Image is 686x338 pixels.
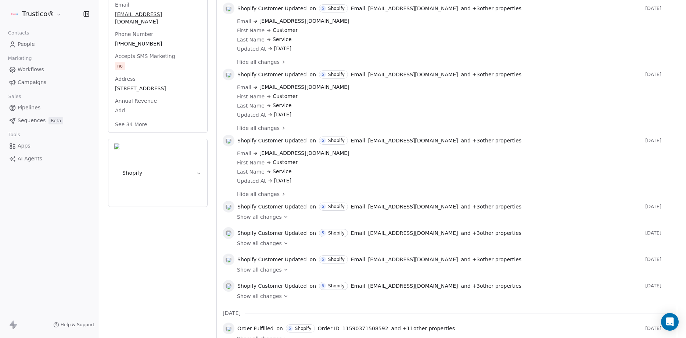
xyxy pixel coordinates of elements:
a: Show all changes [237,266,666,273]
img: shopify.svg [226,257,231,262]
span: Service [273,168,292,175]
span: on [310,256,316,263]
span: [EMAIL_ADDRESS][DOMAIN_NAME] [368,282,458,290]
span: Customer [273,92,298,100]
span: on [310,5,316,12]
div: Shopify [328,6,345,11]
span: [EMAIL_ADDRESS][DOMAIN_NAME] [368,5,458,12]
span: Customer [273,159,298,166]
span: Sequences [18,117,46,124]
span: AI Agents [18,155,42,163]
span: Marketing [5,53,35,64]
img: shopify.svg [226,72,231,77]
div: Open Intercom Messenger [661,313,679,331]
span: [STREET_ADDRESS] [115,85,201,92]
img: Shopify [114,143,119,202]
div: Shopify [328,230,345,236]
div: Shopify [328,257,345,262]
span: First Name [237,159,265,166]
a: Hide all changes [237,124,666,132]
span: Address [114,75,137,83]
img: shopify.svg [226,6,231,11]
span: Tools [5,129,23,140]
span: Service [273,36,292,43]
span: [DATE] [274,111,291,119]
span: Email [351,137,365,144]
div: S [289,326,291,331]
a: SequencesBeta [6,115,93,127]
button: Trustico® [9,8,63,20]
span: Trustico® [22,9,54,19]
div: Shopify [328,72,345,77]
span: [DATE] [645,138,671,143]
span: [DATE] [274,45,291,52]
span: Shopify Customer Updated [237,256,307,263]
span: Order ID [318,325,340,332]
span: [DATE] [274,177,291,185]
a: AI Agents [6,153,93,165]
span: Customer [273,26,298,34]
div: S [322,230,324,236]
span: [EMAIL_ADDRESS][DOMAIN_NAME] [259,83,349,91]
div: S [322,138,324,143]
a: Show all changes [237,292,666,300]
span: Show all changes [237,240,282,247]
div: S [322,72,324,77]
span: Help & Support [61,322,94,328]
span: Updated At [237,177,266,185]
span: [DATE] [645,257,671,262]
a: Campaigns [6,76,93,88]
span: [EMAIL_ADDRESS][DOMAIN_NAME] [368,71,458,78]
span: Shopify Customer Updated [237,229,307,237]
div: no [117,62,123,70]
button: ShopifyShopify [108,139,207,207]
span: [EMAIL_ADDRESS][DOMAIN_NAME] [368,137,458,144]
span: Annual Revenue [114,97,158,105]
span: Hide all changes [237,190,280,198]
span: Email [237,84,251,91]
span: Hide all changes [237,124,280,132]
button: See 34 More [111,118,152,131]
div: S [322,283,324,289]
span: Order Fulfilled [237,325,273,332]
span: and + 3 other properties [461,137,522,144]
span: Hide all changes [237,58,280,66]
div: S [322,6,324,11]
span: 11590371508592 [342,325,388,332]
span: [EMAIL_ADDRESS][DOMAIN_NAME] [115,11,201,25]
div: S [322,204,324,210]
span: Email [351,5,365,12]
span: [PHONE_NUMBER] [115,40,201,47]
span: Email [237,150,251,157]
span: Add [115,107,201,114]
span: Email [351,229,365,237]
span: and + 11 other properties [391,325,455,332]
span: Updated At [237,111,266,119]
span: on [276,325,283,332]
span: First Name [237,27,265,34]
span: Apps [18,142,30,150]
span: Phone Number [114,30,155,38]
span: [EMAIL_ADDRESS][DOMAIN_NAME] [259,17,349,25]
span: [DATE] [223,309,241,317]
span: Contacts [5,28,32,39]
span: Show all changes [237,213,282,221]
img: shopify.svg [226,283,231,289]
a: Hide all changes [237,190,666,198]
span: [EMAIL_ADDRESS][DOMAIN_NAME] [259,149,349,157]
span: Campaigns [18,79,46,86]
span: and + 3 other properties [461,256,522,263]
div: Shopify [295,326,312,331]
span: Beta [49,117,63,124]
span: [DATE] [645,204,671,210]
a: Help & Support [53,322,94,328]
span: Last Name [237,102,265,109]
img: trustico-logo-1024x1024.png [10,10,19,18]
span: First Name [237,93,265,100]
div: Shopify [328,138,345,143]
a: Show all changes [237,240,666,247]
img: shopify.svg [226,230,231,236]
span: [EMAIL_ADDRESS][DOMAIN_NAME] [368,203,458,210]
span: Last Name [237,168,265,175]
span: on [310,229,316,237]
